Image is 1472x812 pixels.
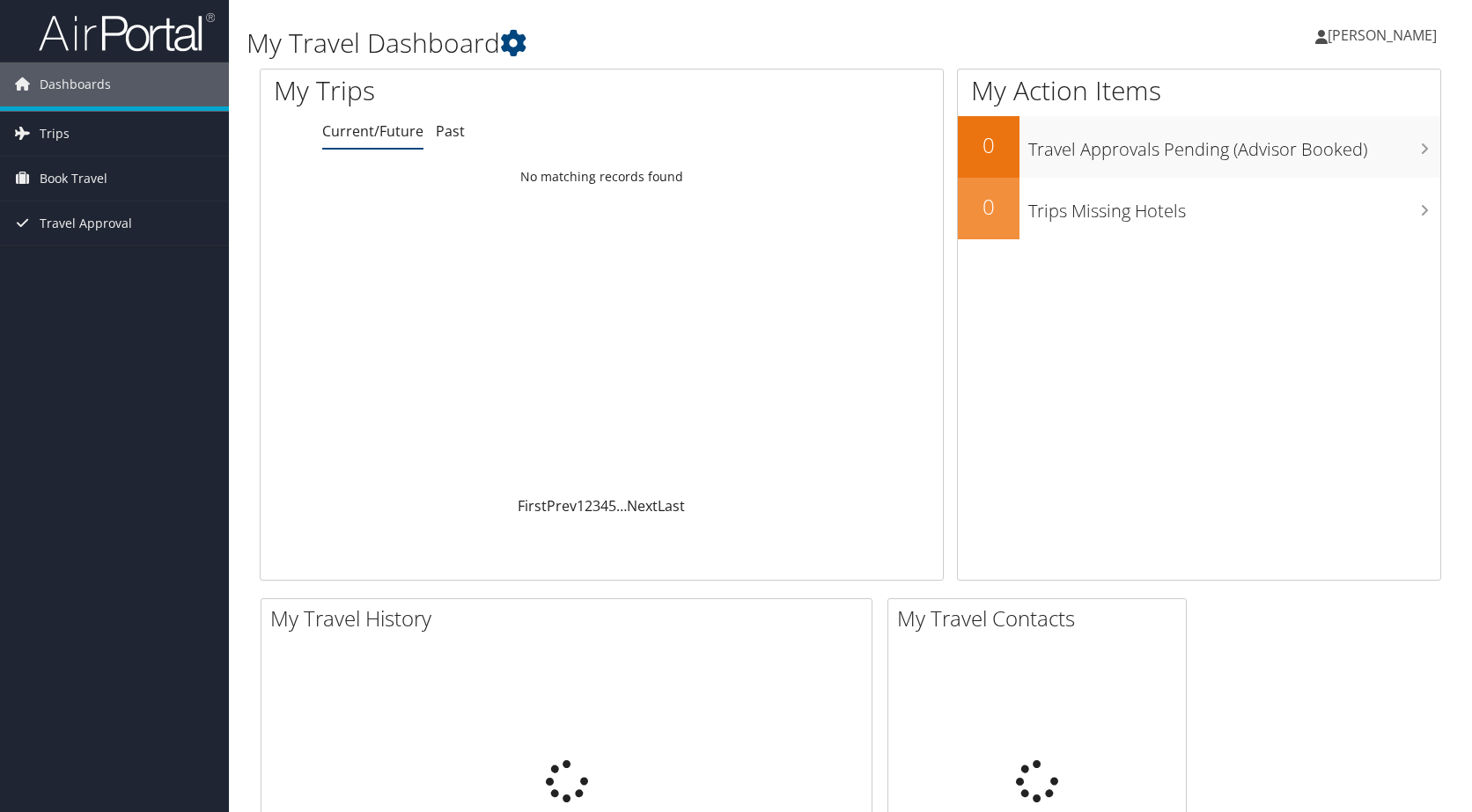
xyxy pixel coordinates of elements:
a: 4 [600,496,608,516]
h3: Travel Approvals Pending (Advisor Booked) [1028,128,1440,162]
h1: My Trips [274,72,645,109]
td: No matching records found [261,161,943,193]
span: Book Travel [40,157,107,201]
a: Last [658,496,685,516]
a: 5 [608,496,616,516]
a: 1 [577,496,585,516]
a: Current/Future [322,121,423,141]
h1: My Action Items [958,72,1440,109]
span: … [616,496,627,516]
h3: Trips Missing Hotels [1028,190,1440,223]
img: airportal-logo.png [39,11,215,53]
a: Next [627,496,658,516]
h2: My Travel Contacts [897,604,1186,633]
a: 3 [592,496,600,516]
h2: 0 [958,130,1019,160]
a: [PERSON_NAME] [1315,9,1454,62]
a: 0Trips Missing Hotels [958,178,1440,239]
a: Prev [547,496,577,516]
a: Past [436,121,465,141]
a: 2 [585,496,592,516]
a: 0Travel Approvals Pending (Advisor Booked) [958,116,1440,178]
h2: My Travel History [270,604,872,633]
span: Dashboards [40,62,111,106]
span: [PERSON_NAME] [1328,26,1437,45]
span: Trips [40,112,70,156]
span: Travel Approval [40,201,132,245]
a: First [518,496,547,516]
h1: My Travel Dashboard [247,25,1052,62]
h2: 0 [958,192,1019,222]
